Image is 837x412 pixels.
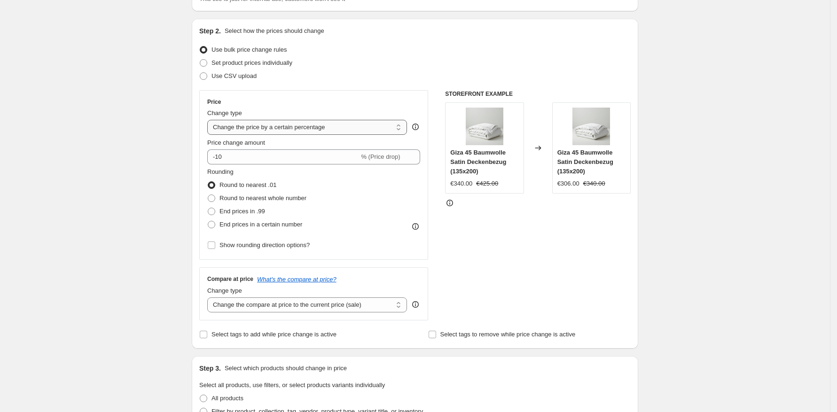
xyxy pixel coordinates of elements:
[557,149,613,175] span: Giza 45 Baumwolle Satin Deckenbezug (135x200)
[199,26,221,36] h2: Step 2.
[199,364,221,373] h2: Step 3.
[466,108,503,145] img: Image_fx_26_80x.png
[211,59,292,66] span: Set product prices individually
[411,122,420,132] div: help
[207,168,234,175] span: Rounding
[211,331,336,338] span: Select tags to add while price change is active
[207,149,359,164] input: -15
[225,364,347,373] p: Select which products should change in price
[211,395,243,402] span: All products
[219,241,310,249] span: Show rounding direction options?
[225,26,324,36] p: Select how the prices should change
[219,208,265,215] span: End prices in .99
[207,109,242,117] span: Change type
[583,179,605,188] strike: €340.00
[211,46,287,53] span: Use bulk price change rules
[219,194,306,202] span: Round to nearest whole number
[207,287,242,294] span: Change type
[557,179,579,188] div: €306.00
[450,179,472,188] div: €340.00
[207,275,253,283] h3: Compare at price
[361,153,400,160] span: % (Price drop)
[476,179,498,188] strike: €425.00
[450,149,506,175] span: Giza 45 Baumwolle Satin Deckenbezug (135x200)
[445,90,631,98] h6: STOREFRONT EXAMPLE
[440,331,576,338] span: Select tags to remove while price change is active
[411,300,420,309] div: help
[219,181,276,188] span: Round to nearest .01
[207,139,265,146] span: Price change amount
[211,72,257,79] span: Use CSV upload
[257,276,336,283] button: What's the compare at price?
[207,98,221,106] h3: Price
[572,108,610,145] img: Image_fx_26_80x.png
[219,221,302,228] span: End prices in a certain number
[199,381,385,389] span: Select all products, use filters, or select products variants individually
